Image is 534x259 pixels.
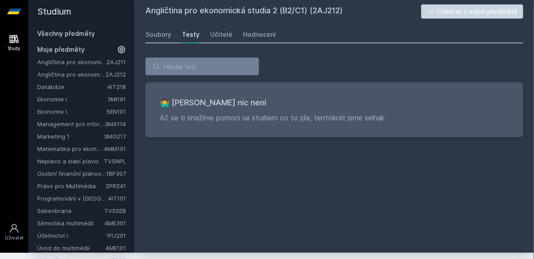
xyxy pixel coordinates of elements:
a: Study [2,29,27,56]
a: Hodnocení [243,26,276,43]
div: Uživatel [5,235,24,241]
a: 4ME101 [106,244,126,251]
a: Marketing 1 [37,132,104,141]
a: Management pro informatiky a statistiky [37,120,105,128]
a: Ekonomie I. [37,107,106,116]
a: Učitelé [210,26,232,43]
a: 4ME301 [105,220,126,227]
a: Soubory [145,26,171,43]
div: Hodnocení [243,30,276,39]
a: TVSNPL [104,158,126,165]
a: 1FU201 [106,232,126,239]
a: 2PR241 [106,182,126,189]
a: 2AJ212 [106,71,126,78]
a: 4IT101 [108,195,126,202]
div: Soubory [145,30,171,39]
div: Testy [182,30,200,39]
a: Matematika pro ekonomy [37,144,104,153]
a: Uživatel [2,219,27,246]
a: 2AJ211 [106,58,126,66]
span: Moje předměty [37,45,85,54]
p: Ač se ti snažíme pomoci se studiem co to jde, tentokrát jsme selhali. [160,112,509,123]
h3: 🤷‍♂️ [PERSON_NAME] nic není [160,97,509,109]
div: Učitelé [210,30,232,39]
a: Angličtina pro ekonomická studia 2 (B2/C1) [37,70,106,79]
a: Úvod do multimédií [37,244,106,252]
button: Odebrat z mých předmětů [421,4,524,19]
a: 5EN101 [106,108,126,115]
a: Programování v [GEOGRAPHIC_DATA] [37,194,108,203]
a: Angličtina pro ekonomická studia 1 (B2/C1) [37,58,106,66]
a: 4MM101 [104,145,126,152]
a: Testy [182,26,200,43]
a: 3MG217 [104,133,126,140]
a: 3MI191 [107,96,126,103]
a: Účetnictví I. [37,231,106,240]
a: TVSSEB [104,207,126,214]
a: Všechny předměty [37,30,95,37]
a: Neplavci a slabí plavci [37,157,104,166]
a: Sebeobrana [37,206,104,215]
a: 4IT218 [107,83,126,90]
a: Ekonomie I [37,95,107,104]
a: Sémiotika multimédií [37,219,105,228]
h2: Angličtina pro ekonomická studia 2 (B2/C1) (2AJ212) [145,4,421,19]
a: 3MA114 [105,120,126,128]
a: Databáze [37,82,107,91]
div: Study [8,45,21,52]
a: 1BP307 [106,170,126,177]
input: Hledej test [145,58,259,75]
a: Osobní finanční plánování [37,169,106,178]
a: Právo pro Multimédia [37,182,106,190]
